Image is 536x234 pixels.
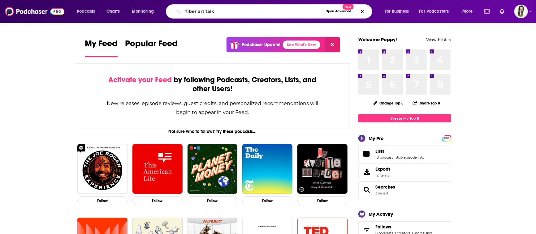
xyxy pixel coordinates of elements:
[326,10,351,13] span: Open Advanced
[102,6,123,16] a: Charts
[375,155,400,160] a: 18 podcast lists
[369,99,408,107] button: Change Top 8
[380,6,417,16] button: open menu
[361,168,373,176] span: Exports
[375,166,391,172] span: Exports
[132,196,183,205] button: Follow
[188,196,238,205] button: Follow
[242,42,280,47] p: Podchaser Update!
[132,144,183,194] img: This American Life
[375,224,391,230] span: Follows
[106,99,319,117] div: New releases, episode reviews, guest credits, and personalized recommendations will begin to appe...
[514,5,528,18] img: User Profile
[188,144,238,194] img: Planet Money
[297,144,348,194] img: My Favorite Murder with Karen Kilgariff and Georgia Hardstark
[72,6,103,16] button: open menu
[361,225,373,234] a: Follows
[400,155,424,160] a: 0 episode lists
[77,7,95,16] span: Podcasts
[358,164,451,180] a: Exports
[514,5,528,18] span: Logged in as poppyhat
[242,196,292,205] button: Follow
[375,184,395,190] a: Searches
[415,6,458,16] button: open menu
[361,150,373,158] a: Lists
[283,40,320,49] a: See What's New
[358,114,451,122] a: Create My Top 8
[125,38,178,53] span: Popular Feed
[458,6,481,16] button: open menu
[77,196,128,205] button: Follow
[108,75,172,84] span: Activate your Feed
[514,5,528,18] button: Show profile menu
[358,181,451,198] span: Searches
[385,7,409,16] span: For Business
[443,136,450,140] a: PRO
[323,8,354,15] button: Open AdvancedNew
[375,224,432,230] a: Follows
[125,38,178,57] a: Popular Feed
[369,211,393,217] div: My Activity
[497,6,507,17] a: Show notifications dropdown
[375,191,388,195] a: 3 saved
[426,36,451,42] a: View Profile
[419,7,449,16] span: For Podcasters
[106,75,319,93] div: by following Podcasts, Creators, Lists, and other Users!
[361,185,373,194] a: Searches
[482,6,492,17] a: Show notifications dropdown
[375,173,391,177] span: 12 items
[132,7,154,16] span: Monitoring
[462,7,473,16] span: More
[242,144,292,194] img: The Daily
[5,6,64,17] img: Podchaser - Follow, Share and Rate Podcasts
[85,38,118,53] span: My Feed
[85,38,118,57] a: My Feed
[375,148,384,154] span: Lists
[443,136,450,141] span: PRO
[369,135,384,141] div: My Pro
[343,4,354,10] span: New
[297,196,348,205] button: Follow
[183,6,323,16] input: Search podcasts, credits, & more...
[358,146,451,162] span: Lists
[375,148,424,154] a: Lists
[77,144,128,194] img: The Joe Rogan Experience
[128,6,162,16] button: open menu
[172,4,378,19] div: Search podcasts, credits, & more...
[106,7,120,16] span: Charts
[413,97,440,109] button: Share Top 8
[75,129,350,134] div: Not sure who to follow? Try these podcasts...
[358,36,397,42] a: Welcome Poppy!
